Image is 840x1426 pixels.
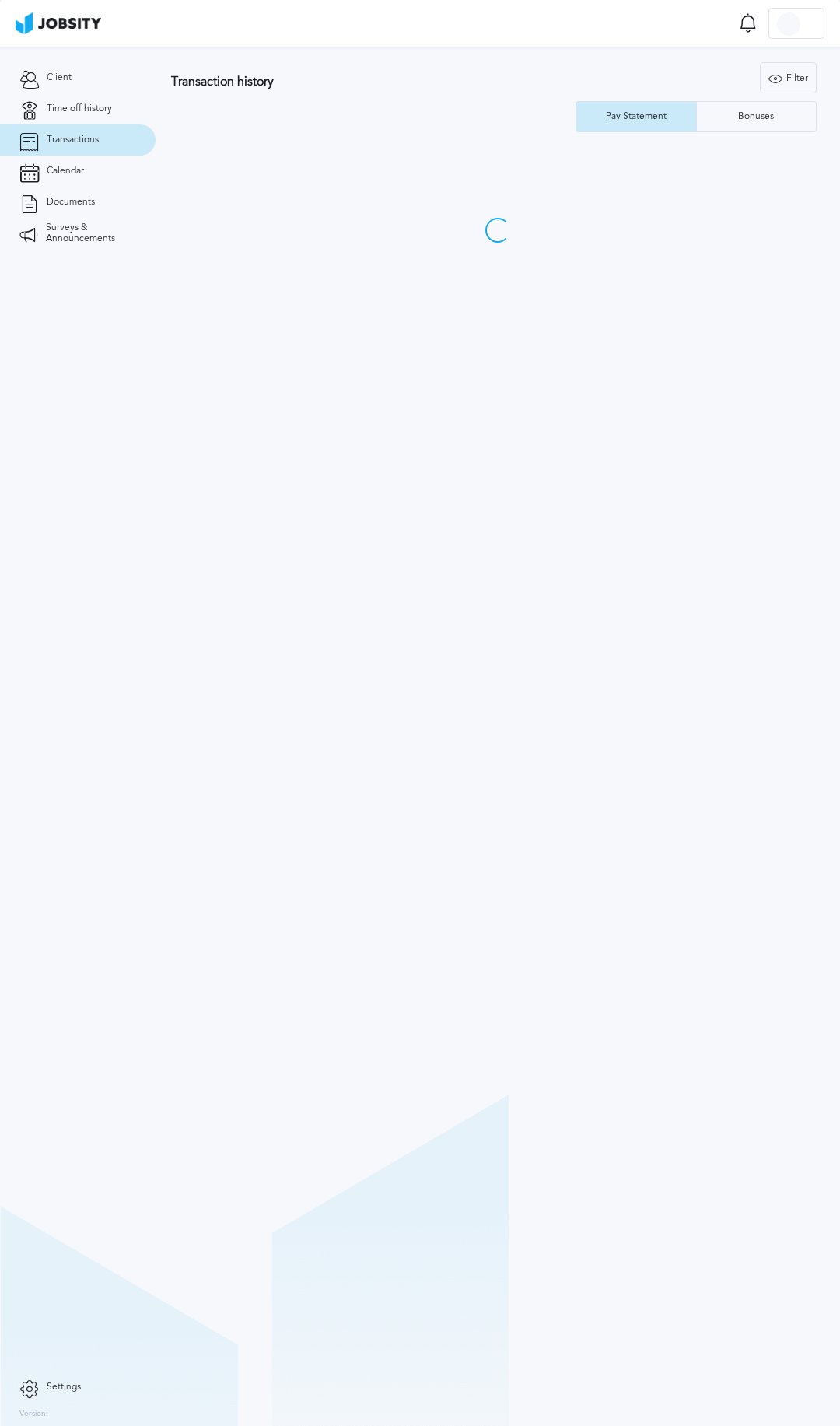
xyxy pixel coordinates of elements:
label: Version: [19,1410,48,1419]
span: Surveys & Announcements [46,222,136,244]
span: Calendar [47,166,84,177]
span: Transactions [47,135,99,145]
h3: Transaction history [171,75,523,89]
span: Client [47,72,72,83]
span: Settings [47,1382,81,1393]
button: Bonuses [696,101,817,132]
img: ab4bad089aa723f57921c736e9817d99.png [16,12,101,34]
button: Pay Statement [576,101,696,132]
span: Documents [47,197,95,208]
button: Filter [760,62,817,93]
div: Filter [761,63,816,94]
span: Time off history [47,103,112,114]
div: Pay Statement [598,111,674,122]
div: Bonuses [730,111,782,122]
